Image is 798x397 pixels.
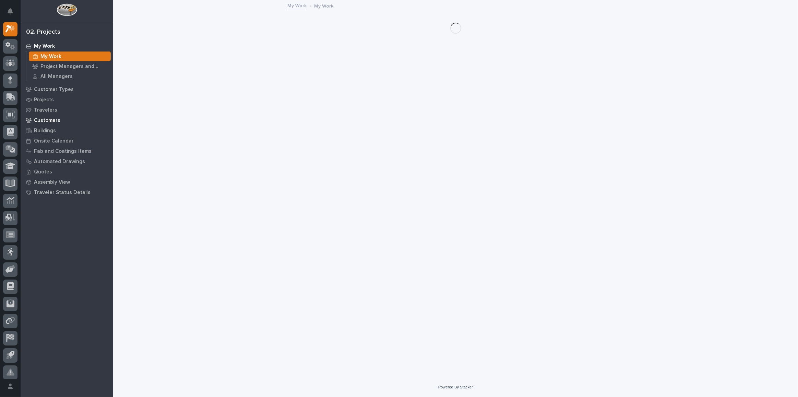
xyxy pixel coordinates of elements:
[26,29,60,36] div: 02. Projects
[21,146,113,156] a: Fab and Coatings Items
[34,87,74,93] p: Customer Types
[21,115,113,125] a: Customers
[34,159,85,165] p: Automated Drawings
[40,73,73,80] p: All Managers
[34,117,60,124] p: Customers
[26,71,113,81] a: All Managers
[34,43,55,49] p: My Work
[34,97,54,103] p: Projects
[21,187,113,197] a: Traveler Status Details
[21,94,113,105] a: Projects
[26,52,113,61] a: My Work
[3,4,17,19] button: Notifications
[21,105,113,115] a: Travelers
[21,41,113,51] a: My Work
[288,1,307,9] a: My Work
[34,169,52,175] p: Quotes
[57,3,77,16] img: Workspace Logo
[34,138,74,144] p: Onsite Calendar
[314,2,334,9] p: My Work
[21,125,113,136] a: Buildings
[438,385,473,389] a: Powered By Stacker
[21,177,113,187] a: Assembly View
[34,148,92,155] p: Fab and Coatings Items
[34,179,70,185] p: Assembly View
[21,84,113,94] a: Customer Types
[21,156,113,167] a: Automated Drawings
[40,64,108,70] p: Project Managers and Engineers
[21,167,113,177] a: Quotes
[40,54,61,60] p: My Work
[21,136,113,146] a: Onsite Calendar
[9,8,17,19] div: Notifications
[26,61,113,71] a: Project Managers and Engineers
[34,190,91,196] p: Traveler Status Details
[34,128,56,134] p: Buildings
[34,107,57,113] p: Travelers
